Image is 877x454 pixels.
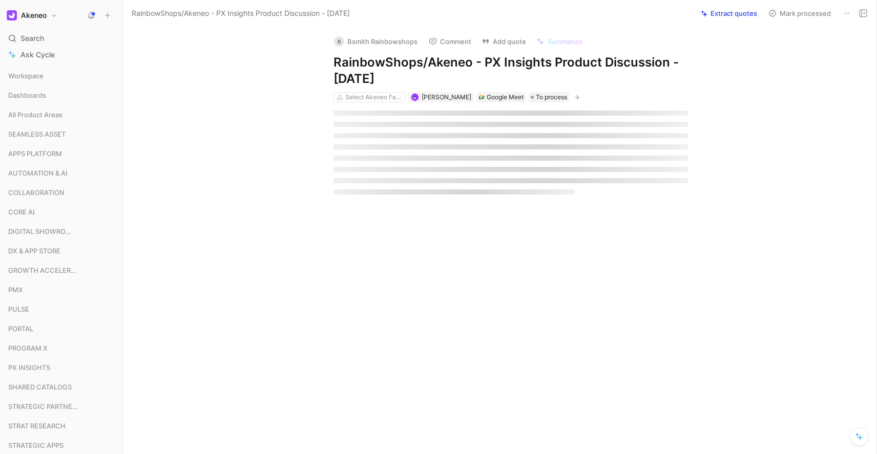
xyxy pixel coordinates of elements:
div: PORTAL [4,321,119,336]
span: PMX [8,285,23,295]
div: PX INSIGHTS [4,360,119,378]
div: APPS PLATFORM [4,146,119,161]
span: COLLABORATION [8,187,65,198]
h1: Akeneo [21,11,47,20]
div: Select Akeneo Features [345,92,403,102]
span: GROWTH ACCELERATION [8,265,79,275]
div: PULSE [4,301,119,320]
span: Summarize [548,37,582,46]
div: GROWTH ACCELERATION [4,263,119,281]
span: STRAT RESEARCH [8,421,66,431]
div: STRAT RESEARCH [4,418,119,437]
span: STRATEGIC APPS [8,440,64,450]
button: Mark processed [764,6,836,20]
div: STRATEGIC PARTNERSHIP [4,399,119,414]
span: PORTAL [8,323,33,334]
div: PX INSIGHTS [4,360,119,375]
div: DIGITAL SHOWROOM [4,224,119,239]
span: AUTOMATION & AI [8,168,68,178]
span: CORE AI [8,207,35,217]
span: PULSE [8,304,29,314]
div: STRATEGIC PARTNERSHIP [4,399,119,417]
span: Dashboards [8,90,46,100]
div: PULSE [4,301,119,317]
button: Extract quotes [696,6,762,20]
div: DX & APP STORE [4,243,119,258]
div: Search [4,31,119,46]
span: Search [20,32,44,45]
div: AUTOMATION & AI [4,165,119,181]
a: Ask Cycle [4,47,119,62]
div: SHARED CATALOGS [4,379,119,395]
span: To process [536,92,567,102]
div: SEAMLESS ASSET [4,126,119,145]
div: APPS PLATFORM [4,146,119,164]
div: SHARED CATALOGS [4,379,119,398]
div: COLLABORATION [4,185,119,200]
span: DX & APP STORE [8,246,60,256]
div: PROGRAM X [4,340,119,356]
button: Comment [424,34,476,49]
button: Add quote [477,34,531,49]
div: Google Meet [487,92,524,102]
div: To process [529,92,569,102]
div: PROGRAM X [4,340,119,359]
span: [PERSON_NAME] [422,93,471,101]
span: Ask Cycle [20,49,55,61]
div: CORE AI [4,204,119,220]
button: BBsmith Rainbowshops [329,34,422,49]
div: Dashboards [4,88,119,103]
h1: RainbowShops/Akeneo - PX Insights Product Discussion - [DATE] [333,54,688,87]
div: All Product Areas [4,107,119,122]
div: PMX [4,282,119,297]
span: PX INSIGHTS [8,362,50,373]
span: STRATEGIC PARTNERSHIP [8,401,79,412]
div: COLLABORATION [4,185,119,203]
span: SEAMLESS ASSET [8,129,66,139]
div: DIGITAL SHOWROOM [4,224,119,242]
div: STRATEGIC APPS [4,438,119,453]
div: AUTOMATION & AI [4,165,119,184]
span: DIGITAL SHOWROOM [8,226,76,236]
button: AkeneoAkeneo [4,8,60,23]
div: Workspace [4,68,119,83]
div: SEAMLESS ASSET [4,126,119,142]
span: SHARED CATALOGS [8,382,72,392]
img: avatar [412,95,417,100]
div: PORTAL [4,321,119,339]
div: GROWTH ACCELERATION [4,263,119,278]
span: PROGRAM X [8,343,48,353]
div: DX & APP STORE [4,243,119,262]
div: CORE AI [4,204,119,223]
span: Workspace [8,71,44,81]
div: All Product Areas [4,107,119,125]
span: RainbowShops/Akeneo - PX Insights Product Discussion - [DATE] [132,7,350,19]
div: Dashboards [4,88,119,106]
button: Summarize [532,34,587,49]
span: APPS PLATFORM [8,148,62,159]
div: STRAT RESEARCH [4,418,119,434]
span: All Product Areas [8,110,62,120]
div: PMX [4,282,119,300]
div: B [334,36,344,47]
img: Akeneo [7,10,17,20]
